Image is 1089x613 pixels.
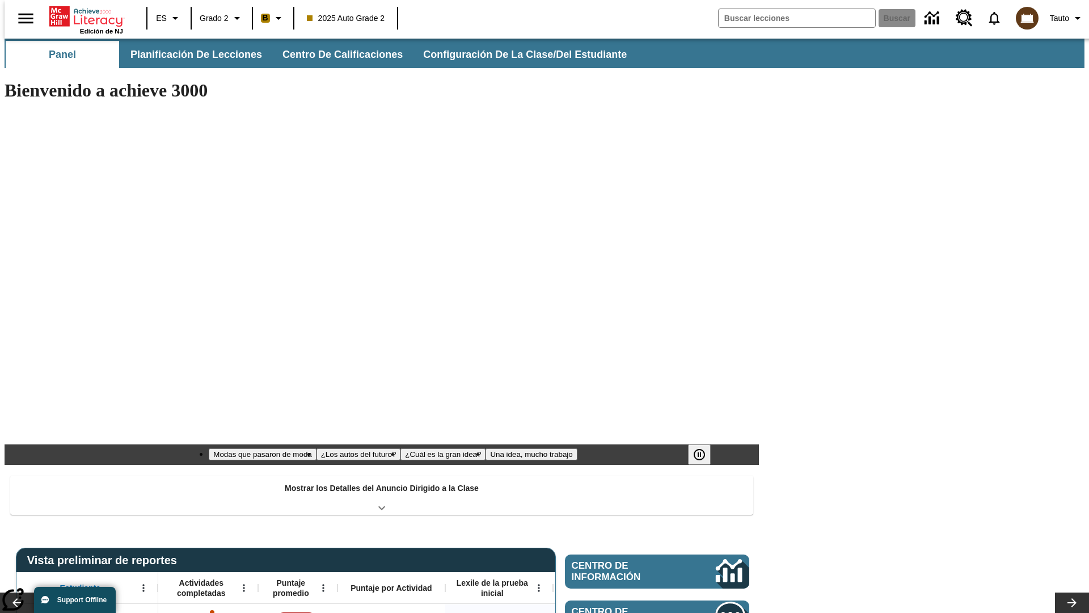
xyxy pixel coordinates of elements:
button: Configuración de la clase/del estudiante [414,41,636,68]
span: Centro de calificaciones [282,48,403,61]
div: Portada [49,4,123,35]
span: Panel [49,48,76,61]
h1: Bienvenido a achieve 3000 [5,80,759,101]
a: Centro de información [918,3,949,34]
span: Centro de información [572,560,678,583]
button: Diapositiva 1 Modas que pasaron de moda [209,448,316,460]
button: Diapositiva 2 ¿Los autos del futuro? [316,448,401,460]
span: Puntaje por Actividad [351,583,432,593]
button: Diapositiva 4 Una idea, mucho trabajo [486,448,577,460]
div: Subbarra de navegación [5,41,637,68]
span: ES [156,12,167,24]
img: avatar image [1016,7,1039,30]
button: Pausar [688,444,711,465]
a: Notificaciones [980,3,1009,33]
button: Abrir menú [315,580,332,597]
div: Mostrar los Detalles del Anuncio Dirigido a la Clase [10,476,753,515]
a: Centro de recursos, Se abrirá en una pestaña nueva. [949,3,980,33]
button: Support Offline [34,587,116,613]
span: Planificación de lecciones [130,48,262,61]
span: Actividades completadas [164,578,239,598]
button: Abrir el menú lateral [9,2,43,35]
a: Centro de información [565,555,749,589]
body: Máximo 600 caracteres Presiona Escape para desactivar la barra de herramientas Presiona Alt + F10... [5,9,166,19]
span: Configuración de la clase/del estudiante [423,48,627,61]
span: Tauto [1050,12,1069,24]
div: Pausar [688,444,722,465]
span: Grado 2 [200,12,229,24]
span: Support Offline [57,596,107,604]
button: Lenguaje: ES, Selecciona un idioma [151,8,187,28]
span: B [263,11,268,25]
button: Carrusel de lecciones, seguir [1055,593,1089,613]
span: Lexile de la prueba inicial [451,578,534,598]
span: Edición de NJ [80,28,123,35]
button: Perfil/Configuración [1045,8,1089,28]
span: Vista preliminar de reportes [27,554,183,567]
div: Subbarra de navegación [5,39,1084,68]
span: 2025 Auto Grade 2 [307,12,385,24]
button: Boost El color de la clase es anaranjado claro. Cambiar el color de la clase. [256,8,290,28]
p: Mostrar los Detalles del Anuncio Dirigido a la Clase [285,482,479,494]
button: Abrir menú [235,580,252,597]
button: Grado: Grado 2, Elige un grado [195,8,248,28]
button: Diapositiva 3 ¿Cuál es la gran idea? [400,448,486,460]
button: Centro de calificaciones [273,41,412,68]
span: Estudiante [60,583,101,593]
a: Portada [49,5,123,28]
span: Puntaje promedio [264,578,318,598]
button: Abrir menú [530,580,547,597]
button: Planificación de lecciones [121,41,271,68]
input: Buscar campo [719,9,875,27]
button: Escoja un nuevo avatar [1009,3,1045,33]
button: Panel [6,41,119,68]
button: Abrir menú [135,580,152,597]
